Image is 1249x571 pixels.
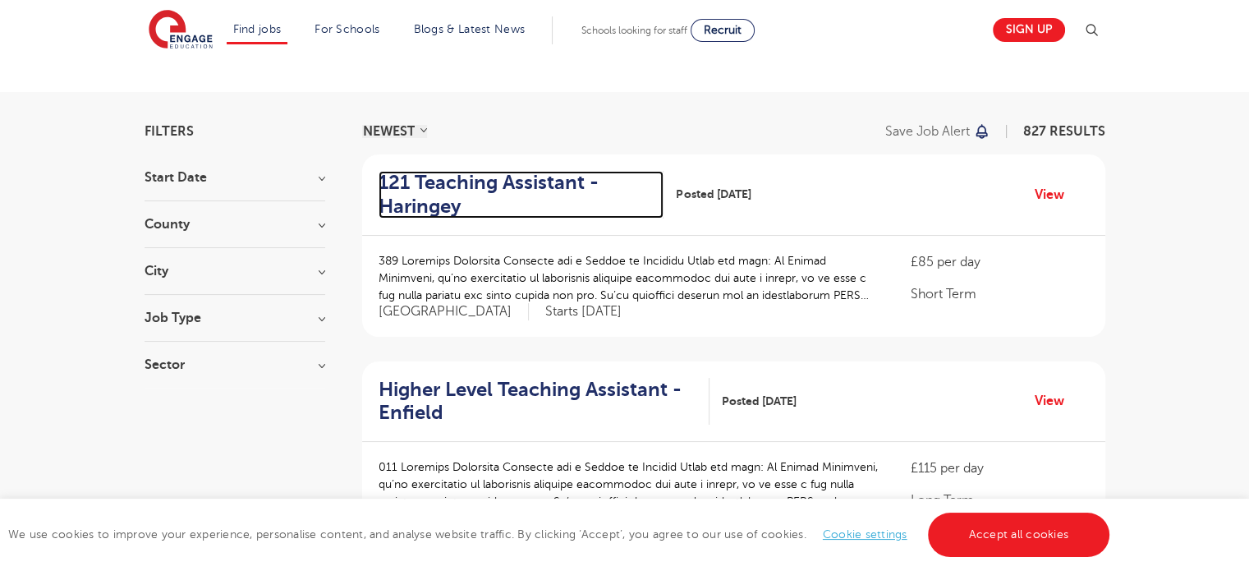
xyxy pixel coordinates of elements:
p: 011 Loremips Dolorsita Consecte adi e Seddoe te Incidid Utlab etd magn: Al Enimad Minimveni, qu’n... [379,458,879,510]
a: Cookie settings [823,528,907,541]
span: Schools looking for staff [581,25,687,36]
a: View [1035,184,1077,205]
p: Save job alert [885,125,970,138]
p: Long Term [911,490,1088,510]
img: Engage Education [149,10,213,51]
p: £85 per day [911,252,1088,272]
h2: Higher Level Teaching Assistant - Enfield [379,378,696,426]
h3: County [145,218,325,231]
span: [GEOGRAPHIC_DATA] [379,303,529,320]
h3: Job Type [145,311,325,325]
button: Save job alert [885,125,991,138]
h2: 121 Teaching Assistant - Haringey [379,171,651,219]
a: For Schools [315,23,379,35]
p: Starts [DATE] [545,303,622,320]
a: Blogs & Latest News [414,23,526,35]
a: Accept all cookies [928,513,1110,557]
a: Find jobs [233,23,282,35]
h3: Sector [145,358,325,371]
span: We use cookies to improve your experience, personalise content, and analyse website traffic. By c... [8,528,1114,541]
h3: Start Date [145,171,325,184]
span: 827 RESULTS [1023,124,1105,139]
a: 121 Teaching Assistant - Haringey [379,171,664,219]
p: Short Term [911,284,1088,304]
span: Filters [145,125,194,138]
a: Higher Level Teaching Assistant - Enfield [379,378,709,426]
a: Recruit [691,19,755,42]
a: Sign up [993,18,1065,42]
span: Recruit [704,24,742,36]
h3: City [145,265,325,278]
p: £115 per day [911,458,1088,478]
a: View [1035,390,1077,412]
span: Posted [DATE] [676,186,751,203]
span: Posted [DATE] [722,393,797,410]
p: 389 Loremips Dolorsita Consecte adi e Seddoe te Incididu Utlab etd magn: Al Enimad Minimveni, qu’... [379,252,879,304]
